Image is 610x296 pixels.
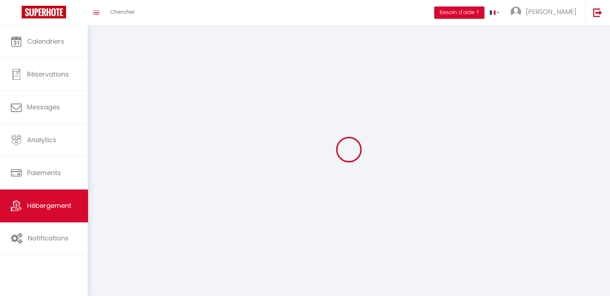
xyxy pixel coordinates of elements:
span: [PERSON_NAME] [526,7,576,16]
img: Super Booking [22,6,66,18]
span: Hébergement [27,201,71,210]
span: Messages [27,103,60,112]
span: Calendriers [27,37,64,46]
span: Réservations [27,70,69,79]
span: Paiements [27,168,61,177]
span: Notifications [28,234,69,243]
span: Chercher [110,8,135,16]
img: ... [510,6,521,17]
span: Analytics [27,135,56,144]
img: logout [593,8,602,17]
button: Besoin d'aide ? [434,6,484,19]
